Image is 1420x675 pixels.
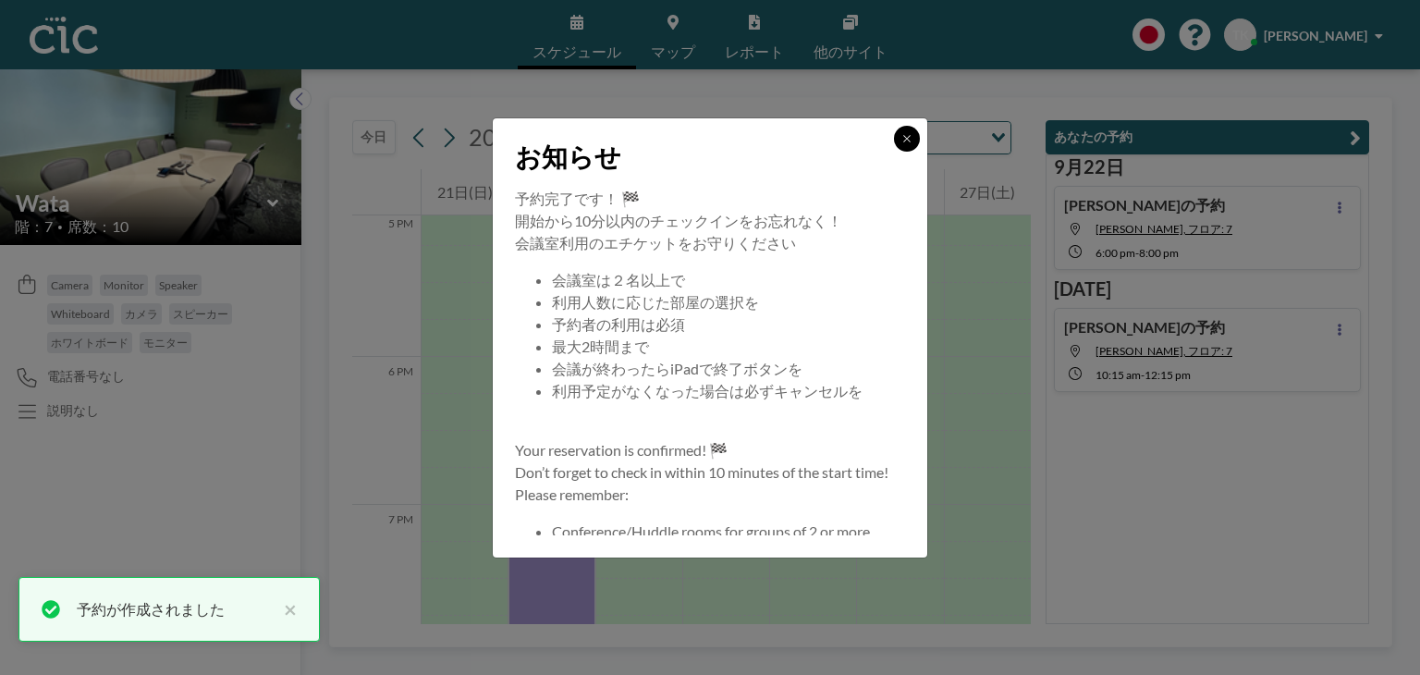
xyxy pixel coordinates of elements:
[552,271,685,288] span: 会議室は２名以上で
[552,315,685,333] span: 予約者の利用は必須
[515,141,621,173] span: お知らせ
[552,337,649,355] span: 最大2時間まで
[515,234,796,252] span: 会議室利用のエチケットをお守りください
[552,293,759,311] span: 利用人数に応じた部屋の選択を
[552,360,802,377] span: 会議が終わったらiPadで終了ボタンを
[515,485,629,503] span: Please remember:
[515,463,888,481] span: Don’t forget to check in within 10 minutes of the start time!
[275,598,297,620] button: close
[552,382,863,399] span: 利用予定がなくなった場合は必ずキャンセルを
[515,212,842,229] span: 開始から10分以内のチェックインをお忘れなく！
[515,441,728,459] span: Your reservation is confirmed! 🏁
[77,598,275,620] div: 予約が作成されました
[552,522,870,540] span: Conference/Huddle rooms for groups of 2 or more
[515,190,640,207] span: 予約完了です！ 🏁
